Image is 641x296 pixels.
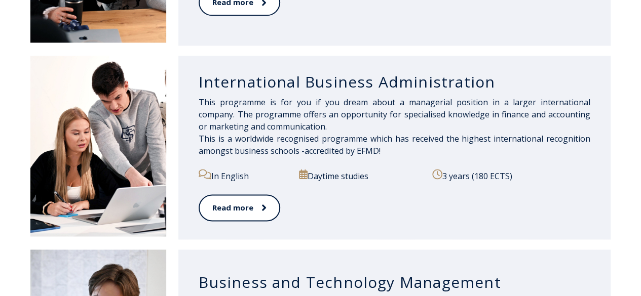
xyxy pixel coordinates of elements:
[299,169,424,182] p: Daytime studies
[199,169,290,182] p: In English
[305,145,379,156] a: accredited by EFMD
[199,272,590,291] h3: Business and Technology Management
[199,194,280,221] a: Read more
[199,72,590,92] h3: International Business Administration
[199,97,590,156] span: This programme is for you if you dream about a managerial position in a larger international comp...
[30,56,166,236] img: International Business Administration
[432,169,590,182] p: 3 years (180 ECTS)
